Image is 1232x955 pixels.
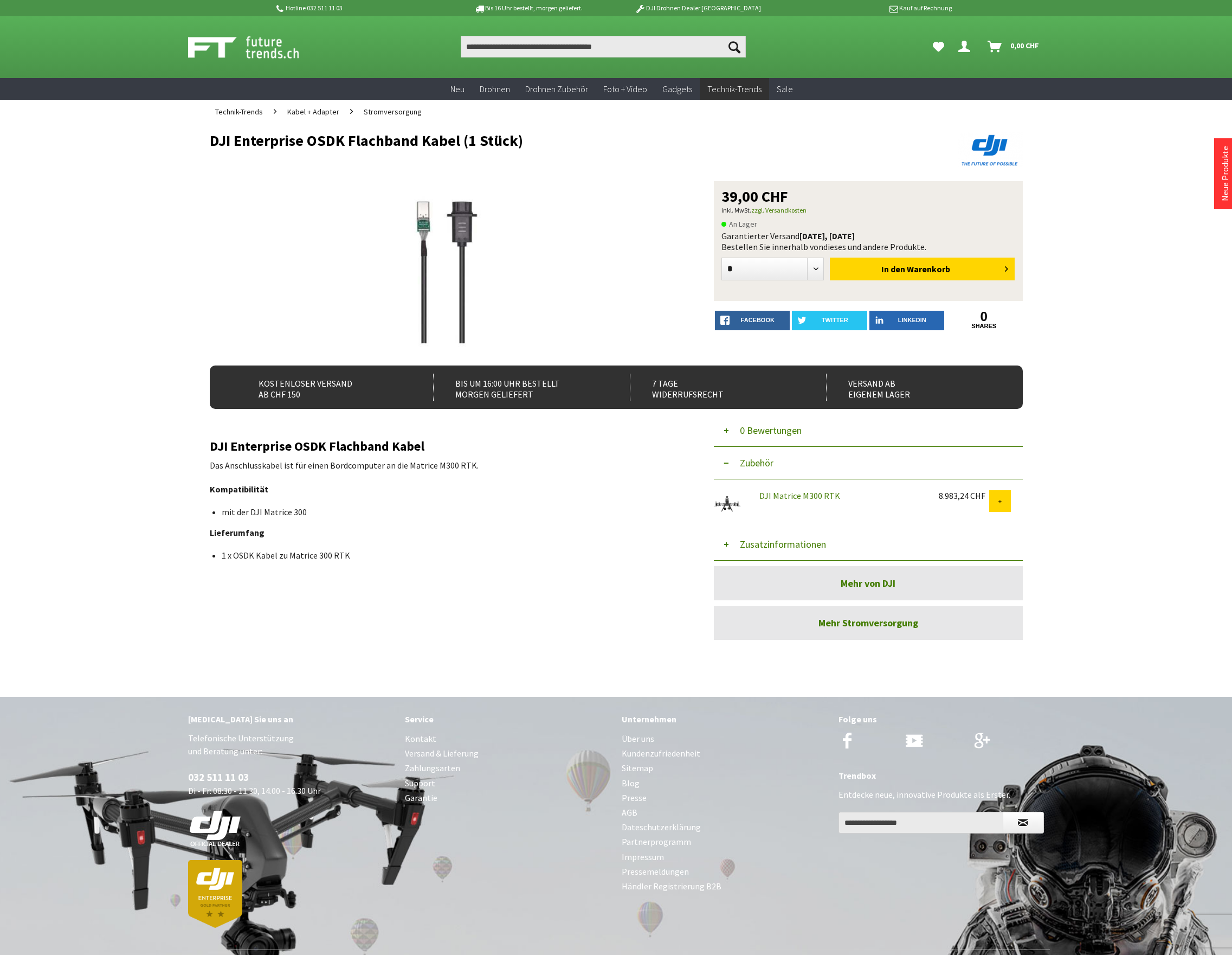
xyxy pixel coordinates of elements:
[480,84,510,94] span: Drohnen
[210,484,268,495] strong: Kompatibilität
[188,810,242,847] img: white-dji-schweiz-logo-official_140x140.png
[721,217,757,230] span: An Lager
[838,768,1044,783] div: Trendbox
[1220,146,1230,201] a: Neue Produkte
[210,459,681,472] p: Das Anschlusskabel ist für einen Bordcomputer an die Matrice M300 RTK.
[881,264,905,274] span: In den
[622,746,828,761] a: Kundenzufriedenheit
[287,107,339,117] span: Kabel + Adapter
[751,206,807,214] a: zzgl. Versandkosten
[450,84,465,94] span: Neu
[622,791,828,805] a: Presse
[721,230,1015,252] div: Garantierter Versand Bestellen Sie innerhalb von dieses und andere Produkte.
[830,258,1015,280] button: In den Warenkorb
[1010,37,1039,54] span: 0,00 CHF
[444,2,613,15] p: Bis 16 Uhr bestellt, morgen geliefert.
[655,78,700,100] a: Gadgets
[222,550,673,561] li: 1 x OSDK Kabel zu Matrice 300 RTK
[838,788,1044,801] p: Entdecke neue, innovative Produkte als Erster.
[433,374,606,401] div: Bis um 16:00 Uhr bestellt Morgen geliefert
[622,732,828,746] a: Über uns
[622,776,828,791] a: Blog
[714,528,1023,561] button: Zusatzinformationen
[188,732,394,928] p: Telefonische Unterstützung und Beratung unter: Di - Fr: 08:30 - 11.30, 14.00 - 16.30 Uhr
[707,84,762,94] span: Technik-Trends
[721,204,1015,217] p: inkl. MwSt.
[405,776,611,791] a: Support
[188,34,323,61] img: Shop Futuretrends - zur Startseite wechseln
[188,771,249,784] a: 032 511 11 03
[188,712,394,726] div: [MEDICAL_DATA] Sie uns an
[630,374,803,401] div: 7 Tage Widerrufsrecht
[907,264,950,274] span: Warenkorb
[838,712,1044,726] div: Folge uns
[237,374,410,401] div: Kostenloser Versand ab CHF 150
[946,323,1022,330] a: shares
[622,879,828,894] a: Händler Registrierung B2B
[364,107,422,117] span: Stromversorgung
[210,527,265,538] strong: Lieferumfang
[405,791,611,805] a: Garantie
[714,490,741,517] img: DJI Matrice M300 RTK
[405,732,611,746] a: Kontakt
[622,761,828,775] a: Sitemap
[869,311,945,330] a: LinkedIn
[525,84,588,94] span: Drohnen Zubehör
[792,311,867,330] a: twitter
[622,835,828,849] a: Partnerprogramm
[210,132,860,149] h1: DJI Enterprise OSDK Flachband Kabel (1 Stück)
[472,78,518,100] a: Drohnen
[898,317,926,323] span: LinkedIn
[954,36,979,57] a: Hi, Serdar - Dein Konto
[714,606,1023,640] a: Mehr Stromversorgung
[700,78,769,100] a: Technik-Trends
[282,100,345,124] a: Kabel + Adapter
[405,712,611,726] div: Service
[939,490,989,501] div: 8.983,24 CHF
[405,746,611,761] a: Versand & Lieferung
[188,860,242,928] img: dji-partner-enterprise_goldLoJgYOWPUIEBO.png
[822,317,848,323] span: twitter
[622,820,828,835] a: Dateschutzerklärung
[603,84,647,94] span: Foto + Video
[946,311,1022,323] a: 0
[613,2,782,15] p: DJI Drohnen Dealer [GEOGRAPHIC_DATA]
[210,439,681,453] h2: DJI Enterprise OSDK Flachband Kabel
[405,761,611,775] a: Zahlungsarten
[983,36,1044,57] a: Warenkorb
[958,132,1023,168] img: DJI
[215,107,263,117] span: Technik-Trends
[799,230,855,241] b: [DATE], [DATE]
[596,78,655,100] a: Foto + Video
[622,850,828,864] a: Impressum
[714,447,1023,479] button: Zubehör
[741,317,775,323] span: facebook
[769,78,801,100] a: Sale
[714,414,1023,447] button: 0 Bewertungen
[622,864,828,879] a: Pressemeldungen
[308,181,583,355] img: DJI Enterprise OSDK Flachband Kabel (1 Stück)
[622,805,828,820] a: AGB
[783,2,952,15] p: Kauf auf Rechnung
[275,2,444,15] p: Hotline 032 511 11 03
[622,712,828,726] div: Unternehmen
[662,84,692,94] span: Gadgets
[715,311,790,330] a: facebook
[723,36,746,57] button: Suchen
[714,566,1023,600] a: Mehr von DJI
[443,78,472,100] a: Neu
[1003,812,1044,834] button: Newsletter abonnieren
[222,507,673,517] li: mit der DJI Matrice 300
[210,100,268,124] a: Technik-Trends
[721,189,788,204] span: 39,00 CHF
[461,36,746,57] input: Produkt, Marke, Kategorie, EAN, Artikelnummer…
[777,84,793,94] span: Sale
[838,812,1003,834] input: Ihre E-Mail Adresse
[826,374,999,401] div: Versand ab eigenem Lager
[518,78,596,100] a: Drohnen Zubehör
[358,100,427,124] a: Stromversorgung
[759,490,840,501] a: DJI Matrice M300 RTK
[927,36,950,57] a: Meine Favoriten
